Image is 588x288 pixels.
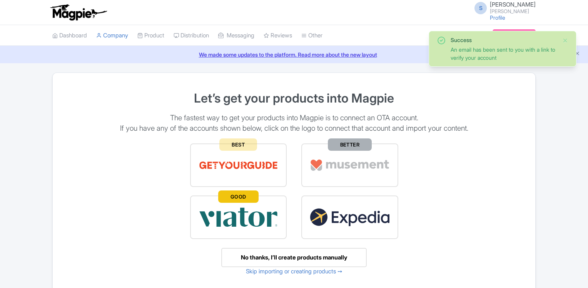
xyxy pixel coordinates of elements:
a: Reviews [264,25,292,46]
img: viator-e2bf771eb72f7a6029a5edfbb081213a.svg [199,204,279,231]
p: The fastest way to get your products into Magpie is to connect an OTA account. [62,113,526,123]
img: expedia22-01-93867e2ff94c7cd37d965f09d456db68.svg [310,204,390,231]
div: Success [451,36,556,44]
p: If you have any of the accounts shown below, click on the logo to connect that account and import... [62,123,526,133]
button: Close [562,36,568,45]
a: We made some updates to the platform. Read more about the new layout [5,51,583,59]
a: BETTER [294,141,406,190]
small: [PERSON_NAME] [490,9,536,14]
a: Company [96,25,128,46]
div: An email has been sent to you with a link to verify your account [451,45,556,62]
span: BETTER [328,138,372,151]
a: Skip importing or creating products ➙ [246,268,342,275]
img: logo-ab69f6fb50320c5b225c76a69d11143b.png [48,4,108,21]
a: Product [137,25,164,46]
a: Subscription [493,29,536,41]
a: Other [301,25,322,46]
a: BEST [183,141,294,190]
img: get_your_guide-5a6366678479520ec94e3f9d2b9f304b.svg [199,152,279,179]
a: GOOD [183,193,294,242]
a: No thanks, I’ll create products manually [221,248,367,268]
h1: Let’s get your products into Magpie [62,91,526,105]
a: Dashboard [52,25,87,46]
span: GOOD [218,190,259,203]
button: Close announcement [575,50,580,59]
a: Profile [490,14,505,21]
span: S [474,2,487,14]
a: S [PERSON_NAME] [PERSON_NAME] [470,2,536,14]
img: musement-dad6797fd076d4ac540800b229e01643.svg [310,152,390,179]
a: Distribution [174,25,209,46]
span: [PERSON_NAME] [490,1,536,8]
a: Messaging [218,25,254,46]
span: BEST [219,138,257,151]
